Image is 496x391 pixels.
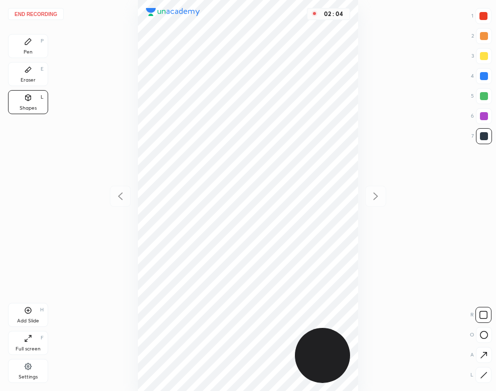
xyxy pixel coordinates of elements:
div: A [470,347,492,363]
div: Pen [24,50,33,55]
div: 02 : 04 [321,11,346,18]
div: 4 [471,68,492,84]
div: E [41,67,44,72]
div: 7 [471,128,492,144]
div: Full screen [16,346,41,351]
div: P [41,39,44,44]
div: F [41,335,44,340]
div: Eraser [21,78,36,83]
img: logo.38c385cc.svg [146,8,200,16]
div: H [40,307,44,312]
div: Settings [19,374,38,379]
button: End recording [8,8,64,20]
div: L [41,95,44,100]
div: O [470,327,492,343]
div: Shapes [20,106,37,111]
div: 5 [471,88,492,104]
div: 3 [471,48,492,64]
div: 2 [471,28,492,44]
div: L [470,367,491,383]
div: Add Slide [17,318,39,323]
div: R [470,307,491,323]
div: 6 [471,108,492,124]
div: 1 [471,8,491,24]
